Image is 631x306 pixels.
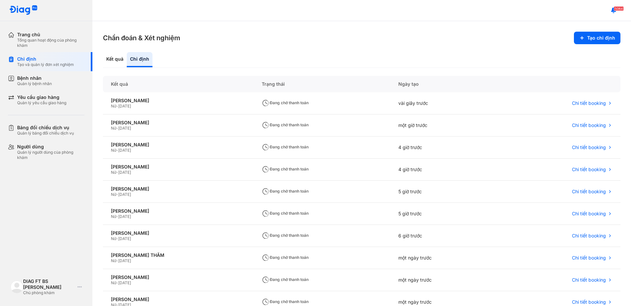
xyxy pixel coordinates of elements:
span: Chi tiết booking [572,189,606,195]
span: Nữ [111,258,116,263]
span: - [116,214,118,219]
span: Đang chờ thanh toán [262,144,309,149]
div: Chỉ định [17,56,74,62]
span: [DATE] [118,170,131,175]
div: một giờ trước [390,114,497,137]
span: - [116,148,118,153]
span: - [116,236,118,241]
span: Đang chờ thanh toán [262,211,309,216]
span: [DATE] [118,126,131,131]
span: Đang chờ thanh toán [262,255,309,260]
div: Chỉ định [127,52,152,67]
span: Đang chờ thanh toán [262,189,309,194]
span: Đang chờ thanh toán [262,277,309,282]
span: Chi tiết booking [572,122,606,128]
span: [DATE] [118,280,131,285]
span: Chi tiết booking [572,211,606,217]
div: 4 giờ trước [390,159,497,181]
span: [DATE] [118,214,131,219]
span: [DATE] [118,104,131,108]
div: Người dùng [17,144,84,150]
div: vài giây trước [390,92,497,114]
span: Nữ [111,170,116,175]
h3: Chẩn đoán & Xét nghiệm [103,33,180,43]
div: Bệnh nhân [17,75,52,81]
span: Chi tiết booking [572,144,606,150]
div: [PERSON_NAME] [111,208,246,214]
div: Bảng đối chiếu dịch vụ [17,125,74,131]
span: Chi tiết booking [572,299,606,305]
div: Ngày tạo [390,76,497,92]
span: Đang chờ thanh toán [262,299,309,304]
span: Chi tiết booking [572,233,606,239]
span: Nữ [111,148,116,153]
div: Trang chủ [17,32,84,38]
img: logo [9,5,38,15]
div: 5 giờ trước [390,181,497,203]
span: [DATE] [118,236,131,241]
div: Quản lý bệnh nhân [17,81,52,86]
span: - [116,126,118,131]
span: 5064 [614,6,624,11]
div: [PERSON_NAME] THẮM [111,252,246,258]
div: Tổng quan hoạt động của phòng khám [17,38,84,48]
span: Nữ [111,192,116,197]
div: Kết quả [103,52,127,67]
div: [PERSON_NAME] [111,274,246,280]
button: Tạo chỉ định [574,32,620,44]
div: [PERSON_NAME] [111,296,246,302]
span: Đang chờ thanh toán [262,233,309,238]
span: Chi tiết booking [572,255,606,261]
span: Đang chờ thanh toán [262,100,309,105]
div: Yêu cầu giao hàng [17,94,66,100]
span: - [116,170,118,175]
span: [DATE] [118,148,131,153]
div: [PERSON_NAME] [111,164,246,170]
div: Chủ phòng khám [23,290,75,295]
span: [DATE] [118,258,131,263]
img: logo [11,281,23,293]
span: - [116,192,118,197]
div: một ngày trước [390,269,497,291]
div: 6 giờ trước [390,225,497,247]
div: Quản lý yêu cầu giao hàng [17,100,66,106]
div: Trạng thái [254,76,390,92]
span: Nữ [111,214,116,219]
span: Đang chờ thanh toán [262,122,309,127]
div: [PERSON_NAME] [111,98,246,104]
div: một ngày trước [390,247,497,269]
div: Kết quả [103,76,254,92]
span: Nữ [111,280,116,285]
span: - [116,258,118,263]
span: Nữ [111,126,116,131]
span: Đang chờ thanh toán [262,167,309,171]
div: DIAG FT BS [PERSON_NAME] [23,278,75,290]
div: [PERSON_NAME] [111,186,246,192]
span: Chi tiết booking [572,277,606,283]
div: 5 giờ trước [390,203,497,225]
div: [PERSON_NAME] [111,120,246,126]
div: 4 giờ trước [390,137,497,159]
div: Quản lý người dùng của phòng khám [17,150,84,160]
span: - [116,280,118,285]
span: Nữ [111,104,116,108]
span: Chi tiết booking [572,167,606,172]
div: Quản lý bảng đối chiếu dịch vụ [17,131,74,136]
span: Chi tiết booking [572,100,606,106]
span: Nữ [111,236,116,241]
span: - [116,104,118,108]
div: [PERSON_NAME] [111,230,246,236]
span: [DATE] [118,192,131,197]
div: Tạo và quản lý đơn xét nghiệm [17,62,74,67]
div: [PERSON_NAME] [111,142,246,148]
